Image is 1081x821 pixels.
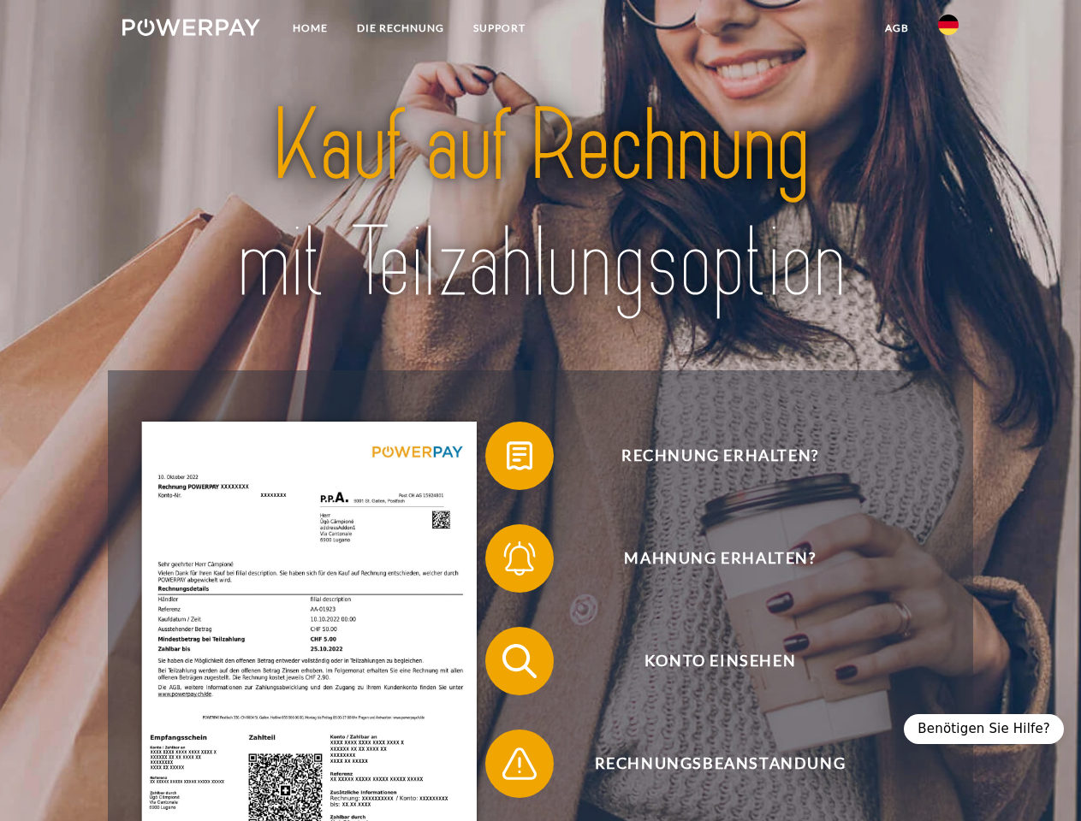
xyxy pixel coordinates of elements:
img: qb_warning.svg [498,742,541,785]
a: SUPPORT [459,13,540,44]
img: qb_search.svg [498,640,541,682]
img: logo-powerpay-white.svg [122,19,260,36]
button: Mahnung erhalten? [485,524,930,593]
span: Mahnung erhalten? [510,524,930,593]
span: Rechnungsbeanstandung [510,729,930,798]
img: qb_bill.svg [498,434,541,477]
span: Konto einsehen [510,627,930,695]
button: Rechnungsbeanstandung [485,729,930,798]
div: Benötigen Sie Hilfe? [904,714,1064,744]
img: qb_bell.svg [498,537,541,580]
button: Konto einsehen [485,627,930,695]
a: agb [870,13,924,44]
a: Home [278,13,342,44]
span: Rechnung erhalten? [510,422,930,490]
a: DIE RECHNUNG [342,13,459,44]
button: Rechnung erhalten? [485,422,930,490]
img: title-powerpay_de.svg [163,82,918,328]
img: de [938,15,959,35]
